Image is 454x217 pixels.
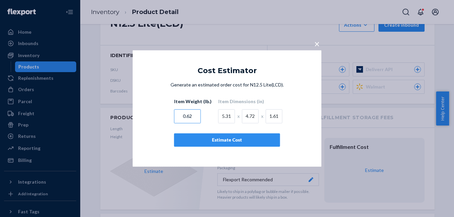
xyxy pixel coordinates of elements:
input: W [242,110,259,124]
button: Estimate Cost [174,134,280,147]
span: × [314,38,320,49]
div: x x [218,107,282,124]
h5: Cost Estimator [198,67,257,75]
input: H [266,110,282,124]
label: Item Weight (lb.) [174,98,212,105]
div: Generate an estimated order cost for N12.5 Lite(LCD). [171,82,284,147]
label: Item Dimensions (in) [218,98,264,105]
input: L [218,110,235,124]
div: Estimate Cost [180,137,274,144]
input: Weight [174,110,201,124]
